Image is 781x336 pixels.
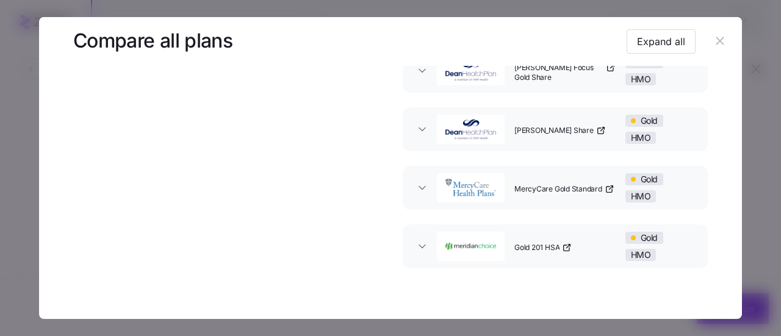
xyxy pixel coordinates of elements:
img: Dean Health Plan [437,59,505,83]
h3: Compare all plans [73,27,232,55]
span: HMO [631,132,651,143]
a: [PERSON_NAME] Focus Gold Share [514,63,616,84]
span: HMO [631,191,651,202]
span: Gold 201 HSA [514,243,560,253]
span: Gold [641,232,658,243]
a: [PERSON_NAME] Share [514,126,605,136]
img: MercyCare Health Plans [437,176,505,200]
a: MercyCare Gold Standard [514,184,614,195]
button: Expand all [627,29,696,54]
button: Dean Health Plan[PERSON_NAME] Focus Gold ShareGoldHMO [403,49,708,93]
button: MercyCare Health PlansMercyCare Gold StandardGoldHMO [403,166,708,210]
button: Dean Health Plan[PERSON_NAME] ShareGoldHMO [403,107,708,151]
span: Expand all [637,34,685,49]
span: [PERSON_NAME] Focus Gold Share [514,63,603,84]
span: MercyCare Gold Standard [514,184,602,195]
span: HMO [631,74,651,85]
button: Meridian ChoiceGold 201 HSAGoldHMO [403,224,708,268]
span: HMO [631,249,651,260]
span: Gold [641,174,658,185]
img: Dean Health Plan [437,117,505,141]
span: [PERSON_NAME] Share [514,126,593,136]
span: Gold [641,115,658,126]
a: Gold 201 HSA [514,243,572,253]
img: Meridian Choice [437,234,505,259]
